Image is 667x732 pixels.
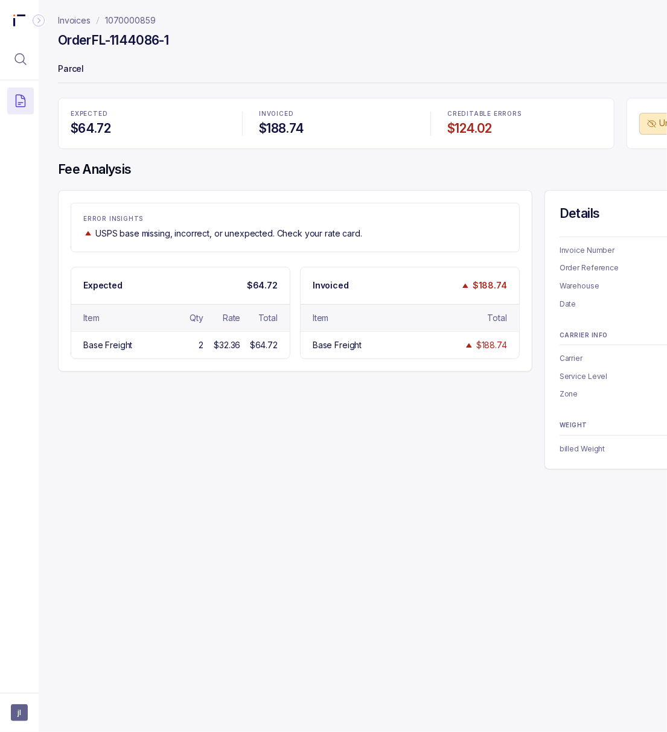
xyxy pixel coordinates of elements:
h4: $188.74 [259,120,413,137]
img: trend image [461,281,470,290]
h4: $124.02 [447,120,602,137]
p: CREDITABLE ERRORS [447,110,602,118]
button: Menu Icon Button MagnifyingGlassIcon [7,46,34,72]
h4: $64.72 [71,120,225,137]
h4: Order FL-1144086-1 [58,32,168,49]
p: INVOICED [259,110,413,118]
button: Menu Icon Button DocumentTextIcon [7,88,34,114]
p: $188.74 [473,279,507,291]
p: Expected [83,279,123,291]
div: $64.72 [250,339,278,351]
p: $64.72 [247,279,278,291]
div: $188.74 [476,339,507,351]
div: Item [83,312,99,324]
div: Item [313,312,328,324]
a: 1070000859 [105,14,156,27]
div: Base Freight [313,339,362,351]
div: Rate [223,312,240,324]
img: trend image [464,341,474,350]
img: trend image [83,229,93,238]
nav: breadcrumb [58,14,156,27]
div: Base Freight [83,339,132,351]
div: $32.36 [214,339,240,351]
div: Total [488,312,507,324]
p: ERROR INSIGHTS [83,215,507,223]
div: 2 [199,339,203,351]
div: Qty [190,312,203,324]
div: Collapse Icon [31,13,46,28]
p: USPS base missing, incorrect, or unexpected. Check your rate card. [95,228,362,240]
button: User initials [11,704,28,721]
p: Invoiced [313,279,349,291]
div: Total [258,312,278,324]
a: Invoices [58,14,91,27]
p: EXPECTED [71,110,225,118]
